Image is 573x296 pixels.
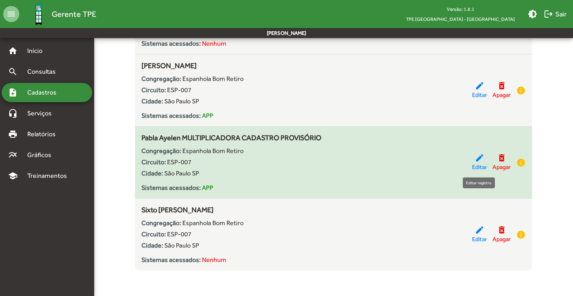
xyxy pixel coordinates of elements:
mat-icon: edit [475,81,484,91]
mat-icon: logout [544,9,553,19]
strong: Congregação: [141,75,181,83]
mat-icon: home [8,46,18,56]
span: Serviços [22,109,63,118]
strong: Congregação: [141,147,181,155]
span: Apagar [492,91,510,100]
strong: Cidade: [141,242,163,249]
mat-icon: menu [3,6,19,22]
span: ESP-007 [167,230,192,238]
span: APP [202,184,213,191]
mat-icon: delete_forever [497,81,506,91]
mat-icon: brightness_medium [528,9,537,19]
strong: Congregação: [141,219,181,227]
span: São Paulo SP [164,242,199,249]
strong: Cidade: [141,169,163,177]
mat-icon: delete_forever [497,225,506,235]
span: TPE [GEOGRAPHIC_DATA] - [GEOGRAPHIC_DATA] [399,14,521,24]
span: Gerente TPE [52,8,96,20]
span: Consultas [22,67,66,77]
mat-icon: school [8,171,18,181]
strong: Sistemas acessados: [141,40,201,47]
a: Gerente TPE [19,1,96,27]
strong: Sistemas acessados: [141,184,201,191]
span: Espanhola Bom Retiro [182,219,244,227]
strong: Cidade: [141,97,163,105]
span: [PERSON_NAME] [141,61,197,70]
span: Espanhola Bom Retiro [182,75,244,83]
span: Pabla Ayelen MULTIPLICADORA CADASTRO PROVISÓRIO [141,133,321,142]
strong: Sistemas acessados: [141,256,201,264]
span: APP [202,112,213,119]
span: Espanhola Bom Retiro [182,147,244,155]
mat-icon: delete_forever [497,153,506,163]
span: Editar [472,235,487,244]
span: Nenhum [202,256,226,264]
span: Relatórios [22,129,66,139]
mat-icon: info [516,230,526,240]
span: Editar [472,91,487,100]
mat-icon: multiline_chart [8,150,18,160]
span: Editar [472,163,487,172]
span: São Paulo SP [164,169,199,177]
span: Gráficos [22,150,62,160]
mat-icon: headset_mic [8,109,18,118]
button: Sair [541,7,570,21]
mat-icon: info [516,86,526,95]
mat-icon: edit [475,225,484,235]
mat-icon: edit [475,153,484,163]
span: Nenhum [202,40,226,47]
span: Sair [544,7,567,21]
span: Apagar [492,235,510,244]
span: Cadastros [22,88,67,97]
div: Versão: 1.8.1 [399,4,521,14]
span: Início [22,46,54,56]
span: ESP-007 [167,158,192,166]
mat-icon: info [516,158,526,167]
mat-icon: print [8,129,18,139]
span: São Paulo SP [164,97,199,105]
mat-icon: search [8,67,18,77]
strong: Circuito: [141,158,166,166]
mat-icon: note_add [8,88,18,97]
strong: Sistemas acessados: [141,112,201,119]
span: Apagar [492,163,510,172]
span: Treinamentos [22,171,77,181]
span: Sixto [PERSON_NAME] [141,205,214,214]
strong: Circuito: [141,230,166,238]
span: ESP-007 [167,86,192,94]
img: Logo [26,1,52,27]
strong: Circuito: [141,86,166,94]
